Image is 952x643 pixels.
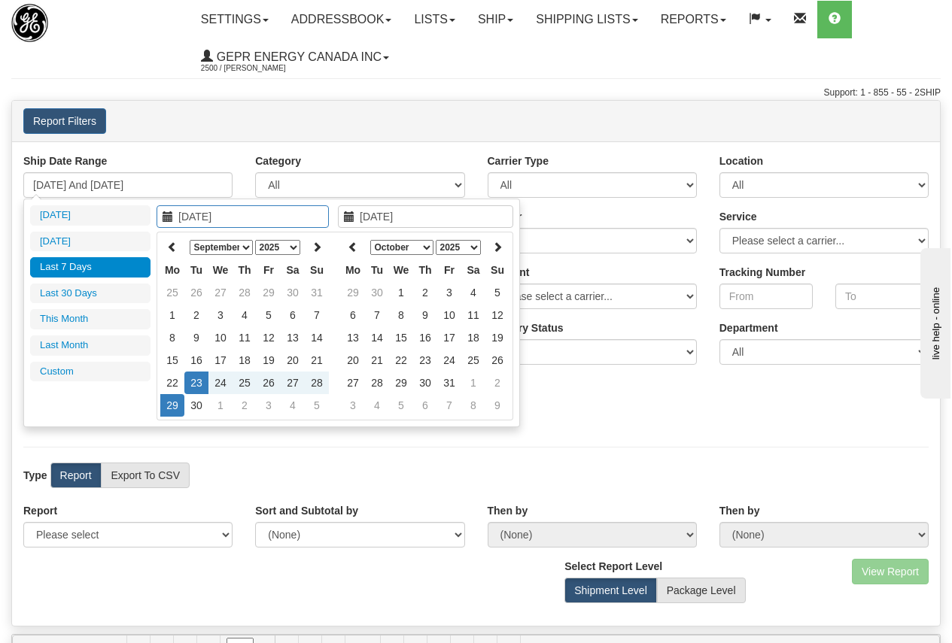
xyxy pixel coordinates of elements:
label: Export To CSV [101,463,190,488]
a: Addressbook [280,1,403,38]
td: 11 [233,326,257,349]
td: 24 [208,372,233,394]
img: logo2500.jpg [11,4,48,42]
th: Sa [461,259,485,281]
a: Settings [190,1,280,38]
th: Fr [257,259,281,281]
td: 20 [281,349,305,372]
label: Please ensure data set in report has been RECENTLY tracked from your Shipment History [488,320,564,335]
td: 24 [437,349,461,372]
td: 6 [281,304,305,326]
div: live help - online [11,13,139,24]
iframe: chat widget [917,244,950,398]
td: 28 [365,372,389,394]
th: Mo [341,259,365,281]
td: 7 [437,394,461,417]
td: 22 [160,372,184,394]
li: [DATE] [30,205,151,226]
td: 8 [389,304,413,326]
td: 12 [485,304,509,326]
button: View Report [852,559,929,584]
td: 29 [341,281,365,304]
td: 21 [365,349,389,372]
td: 28 [305,372,329,394]
td: 11 [461,304,485,326]
td: 2 [184,304,208,326]
td: 14 [365,326,389,349]
td: 18 [461,326,485,349]
th: Tu [365,259,389,281]
td: 10 [437,304,461,326]
td: 20 [341,349,365,372]
td: 22 [389,349,413,372]
td: 29 [257,281,281,304]
th: Su [305,259,329,281]
td: 2 [485,372,509,394]
th: We [208,259,233,281]
td: 15 [160,349,184,372]
a: Lists [403,1,466,38]
label: Category [255,153,301,168]
label: Select Report Level [564,559,662,574]
th: Fr [437,259,461,281]
td: 28 [233,281,257,304]
td: 1 [461,372,485,394]
li: Last 7 Days [30,257,151,278]
td: 31 [305,281,329,304]
td: 7 [305,304,329,326]
td: 30 [413,372,437,394]
td: 1 [160,304,184,326]
td: 1 [208,394,233,417]
input: From [719,284,813,309]
td: 3 [208,304,233,326]
td: 29 [160,394,184,417]
td: 4 [461,281,485,304]
label: Service [719,209,757,224]
td: 27 [341,372,365,394]
td: 2 [413,281,437,304]
td: 27 [281,372,305,394]
th: Tu [184,259,208,281]
a: Shipping lists [525,1,649,38]
th: Sa [281,259,305,281]
select: Please ensure data set in report has been RECENTLY tracked from your Shipment History [488,339,697,365]
td: 30 [281,281,305,304]
label: Type [23,468,47,483]
td: 3 [437,281,461,304]
td: 23 [413,349,437,372]
td: 7 [365,304,389,326]
td: 15 [389,326,413,349]
td: 3 [257,394,281,417]
th: Mo [160,259,184,281]
td: 17 [437,326,461,349]
th: Su [485,259,509,281]
label: Location [719,153,763,168]
td: 30 [365,281,389,304]
td: 8 [461,394,485,417]
td: 5 [485,281,509,304]
td: 12 [257,326,281,349]
li: [DATE] [30,232,151,252]
td: 16 [413,326,437,349]
a: Ship [467,1,525,38]
td: 6 [413,394,437,417]
label: Shipment Level [564,578,657,603]
td: 13 [281,326,305,349]
label: Department [719,320,778,335]
td: 27 [208,281,233,304]
td: 5 [257,304,281,326]
a: Reports [649,1,738,38]
label: Ship Date Range [23,153,107,168]
td: 19 [485,326,509,349]
td: 5 [305,394,329,417]
label: Report [23,503,57,518]
td: 6 [341,304,365,326]
td: 4 [365,394,389,417]
td: 9 [413,304,437,326]
td: 4 [233,304,257,326]
label: Package Level [657,578,746,603]
td: 13 [341,326,365,349]
td: 17 [208,349,233,372]
td: 9 [184,326,208,349]
td: 30 [184,394,208,417]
